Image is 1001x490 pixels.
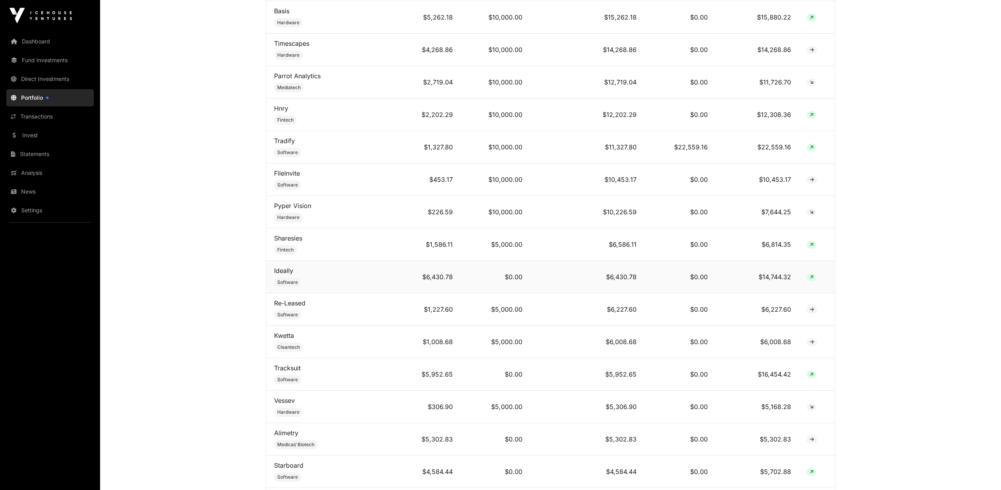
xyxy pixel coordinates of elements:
[530,326,644,358] td: $6,008.68
[393,131,461,163] td: $1,327.80
[274,202,311,210] a: Pyper Vision
[644,131,716,163] td: $22,559.16
[530,1,644,34] td: $15,262.18
[716,66,799,99] td: $11,726.70
[716,326,799,358] td: $6,008.68
[716,163,799,196] td: $10,453.17
[274,39,309,47] a: Timescapes
[393,456,461,488] td: $4,584.44
[393,163,461,196] td: $453.17
[274,397,295,404] a: Vessev
[6,183,94,200] a: News
[644,391,716,423] td: $0.00
[644,293,716,326] td: $0.00
[530,66,644,99] td: $12,719.04
[530,358,644,391] td: $5,952.65
[716,261,799,293] td: $14,744.32
[461,456,530,488] td: $0.00
[274,461,303,469] a: Starboard
[277,279,298,285] span: Software
[716,293,799,326] td: $6,227.60
[277,149,298,156] span: Software
[530,99,644,131] td: $12,202.29
[461,99,530,131] td: $10,000.00
[277,20,300,26] span: Hardware
[644,228,716,261] td: $0.00
[530,34,644,66] td: $14,268.86
[716,358,799,391] td: $16,454.42
[277,377,298,383] span: Software
[6,89,94,106] a: Portfolio
[274,169,300,177] a: FileInvite
[393,326,461,358] td: $1,008.68
[274,299,305,307] a: Re-Leased
[644,99,716,131] td: $0.00
[461,1,530,34] td: $10,000.00
[644,66,716,99] td: $0.00
[461,66,530,99] td: $10,000.00
[716,196,799,228] td: $7,644.25
[6,127,94,144] a: Invest
[644,423,716,456] td: $0.00
[277,344,300,350] span: Cleantech
[6,52,94,69] a: Fund Investments
[393,34,461,66] td: $4,268.86
[274,364,301,372] a: Tracksuit
[962,452,1001,490] div: Chat Widget
[277,182,298,188] span: Software
[461,358,530,391] td: $0.00
[6,70,94,88] a: Direct Investments
[716,131,799,163] td: $22,559.16
[461,131,530,163] td: $10,000.00
[6,33,94,50] a: Dashboard
[6,108,94,125] a: Transactions
[277,442,314,448] span: Medical/ Biotech
[461,163,530,196] td: $10,000.00
[277,52,300,58] span: Hardware
[644,34,716,66] td: $0.00
[277,312,298,318] span: Software
[530,196,644,228] td: $10,226.59
[716,423,799,456] td: $5,302.83
[393,261,461,293] td: $6,430.78
[716,228,799,261] td: $6,814.35
[461,326,530,358] td: $5,000.00
[393,228,461,261] td: $1,586.11
[530,131,644,163] td: $11,327.80
[393,391,461,423] td: $306.90
[393,196,461,228] td: $226.59
[644,261,716,293] td: $0.00
[274,234,302,242] a: Sharesies
[644,196,716,228] td: $0.00
[461,293,530,326] td: $5,000.00
[530,423,644,456] td: $5,302.83
[393,99,461,131] td: $2,202.29
[6,145,94,163] a: Statements
[530,456,644,488] td: $4,584.44
[274,104,288,112] a: Hnry
[277,84,301,91] span: Mediatech
[644,456,716,488] td: $0.00
[277,247,294,253] span: Fintech
[461,391,530,423] td: $5,000.00
[644,358,716,391] td: $0.00
[530,228,644,261] td: $6,586.11
[461,261,530,293] td: $0.00
[274,429,298,437] a: Alimetry
[274,7,289,15] a: Basis
[6,164,94,181] a: Analysis
[274,332,294,339] a: Kwetta
[9,8,72,23] img: Icehouse Ventures Logo
[277,214,300,221] span: Hardware
[530,293,644,326] td: $6,227.60
[393,66,461,99] td: $2,719.04
[274,137,295,145] a: Tradify
[644,163,716,196] td: $0.00
[277,117,294,123] span: Fintech
[716,391,799,423] td: $5,168.28
[530,261,644,293] td: $6,430.78
[461,34,530,66] td: $10,000.00
[461,228,530,261] td: $5,000.00
[716,456,799,488] td: $5,702.88
[530,163,644,196] td: $10,453.17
